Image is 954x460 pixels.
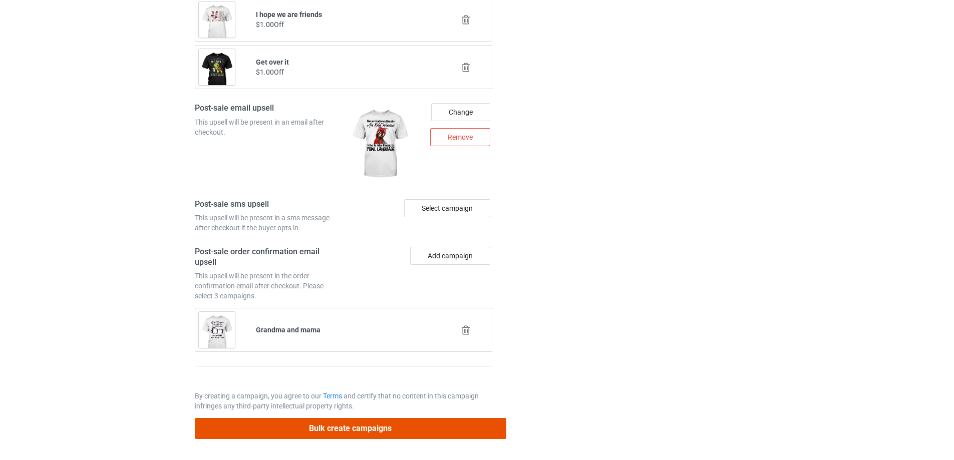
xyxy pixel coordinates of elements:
div: $1.00 Off [256,67,432,77]
div: $1.00 Off [256,20,432,30]
div: Remove [430,128,490,146]
div: Select campaign [404,199,490,217]
h4: Post-sale sms upsell [195,199,340,210]
div: This upsell will be present in an email after checkout. [195,117,340,137]
b: I hope we are friends [256,11,322,19]
b: Get over it [256,58,289,66]
h4: Post-sale order confirmation email upsell [195,247,340,267]
div: This upsell will be present in the order confirmation email after checkout. Please select 3 campa... [195,271,340,301]
div: Change [431,103,490,121]
img: regular.jpg [347,103,413,185]
b: Grandma and mama [256,326,321,334]
h4: Post-sale email upsell [195,103,340,114]
div: This upsell will be present in a sms message after checkout if the buyer opts in. [195,213,340,233]
a: Terms [323,392,342,400]
button: Add campaign [410,247,490,265]
p: By creating a campaign, you agree to our and certify that no content in this campaign infringes a... [195,391,492,411]
button: Bulk create campaigns [195,418,506,438]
